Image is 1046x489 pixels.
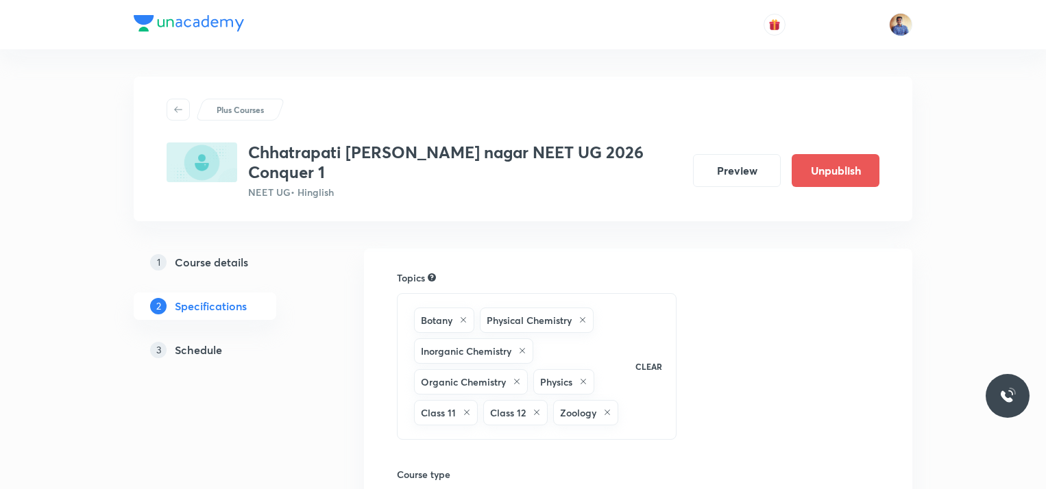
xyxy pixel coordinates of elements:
[792,154,879,187] button: Unpublish
[560,405,596,420] h6: Zoology
[150,254,167,271] p: 1
[768,18,781,31] img: avatar
[134,15,244,35] a: Company Logo
[764,14,786,36] button: avatar
[397,467,677,481] h6: Course type
[217,103,264,116] p: Plus Courses
[175,298,247,314] h5: Specifications
[248,185,682,199] p: NEET UG • Hinglish
[999,388,1016,404] img: ttu
[397,271,425,285] h6: Topics
[421,313,452,327] h6: Botany
[635,360,662,373] p: CLEAR
[540,375,572,389] h6: Physics
[150,298,167,314] p: 2
[248,142,682,182] h3: Chhatrapati [PERSON_NAME] nagar NEET UG 2026 Conquer 1
[421,405,456,420] h6: Class 11
[167,142,237,182] img: 63FDB374-0A13-4293-8F88-EF0A9BA56DEC_plus.png
[150,342,167,358] p: 3
[490,405,526,420] h6: Class 12
[487,313,572,327] h6: Physical Chemistry
[693,154,781,187] button: Preview
[134,15,244,32] img: Company Logo
[175,342,222,358] h5: Schedule
[134,336,320,364] a: 3Schedule
[421,344,511,358] h6: Inorganic Chemistry
[889,13,912,36] img: Bhushan BM
[175,254,248,271] h5: Course details
[134,249,320,276] a: 1Course details
[428,271,436,284] div: Search for topics
[421,375,506,389] h6: Organic Chemistry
